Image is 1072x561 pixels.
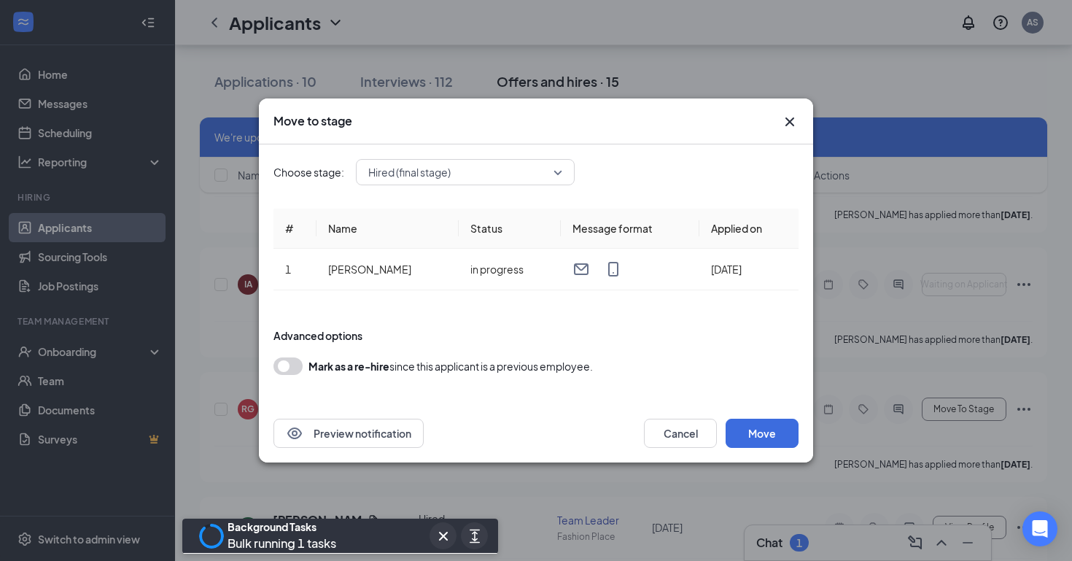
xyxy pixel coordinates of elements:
[435,527,452,545] svg: Cross
[368,161,451,183] span: Hired (final stage)
[781,113,799,131] button: Close
[273,113,352,129] h3: Move to stage
[605,260,622,278] svg: MobileSms
[466,527,483,545] svg: ArrowsExpand
[781,113,799,131] svg: Cross
[273,328,799,343] div: Advanced options
[644,419,717,448] button: Cancel
[273,419,424,448] button: EyePreview notification
[273,209,316,249] th: #
[273,164,344,180] span: Choose stage:
[726,419,799,448] button: Move
[699,249,799,290] td: [DATE]
[316,209,459,249] th: Name
[1022,511,1057,546] div: Open Intercom Messenger
[561,209,699,249] th: Message format
[228,535,336,551] span: Bulk running 1 tasks
[286,425,303,442] svg: Eye
[308,357,593,375] div: since this applicant is a previous employee.
[572,260,590,278] svg: Email
[459,249,561,290] td: in progress
[228,519,336,534] div: Background Tasks
[459,209,561,249] th: Status
[699,209,799,249] th: Applied on
[285,263,291,276] span: 1
[308,360,389,373] b: Mark as a re-hire
[316,249,459,290] td: [PERSON_NAME]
